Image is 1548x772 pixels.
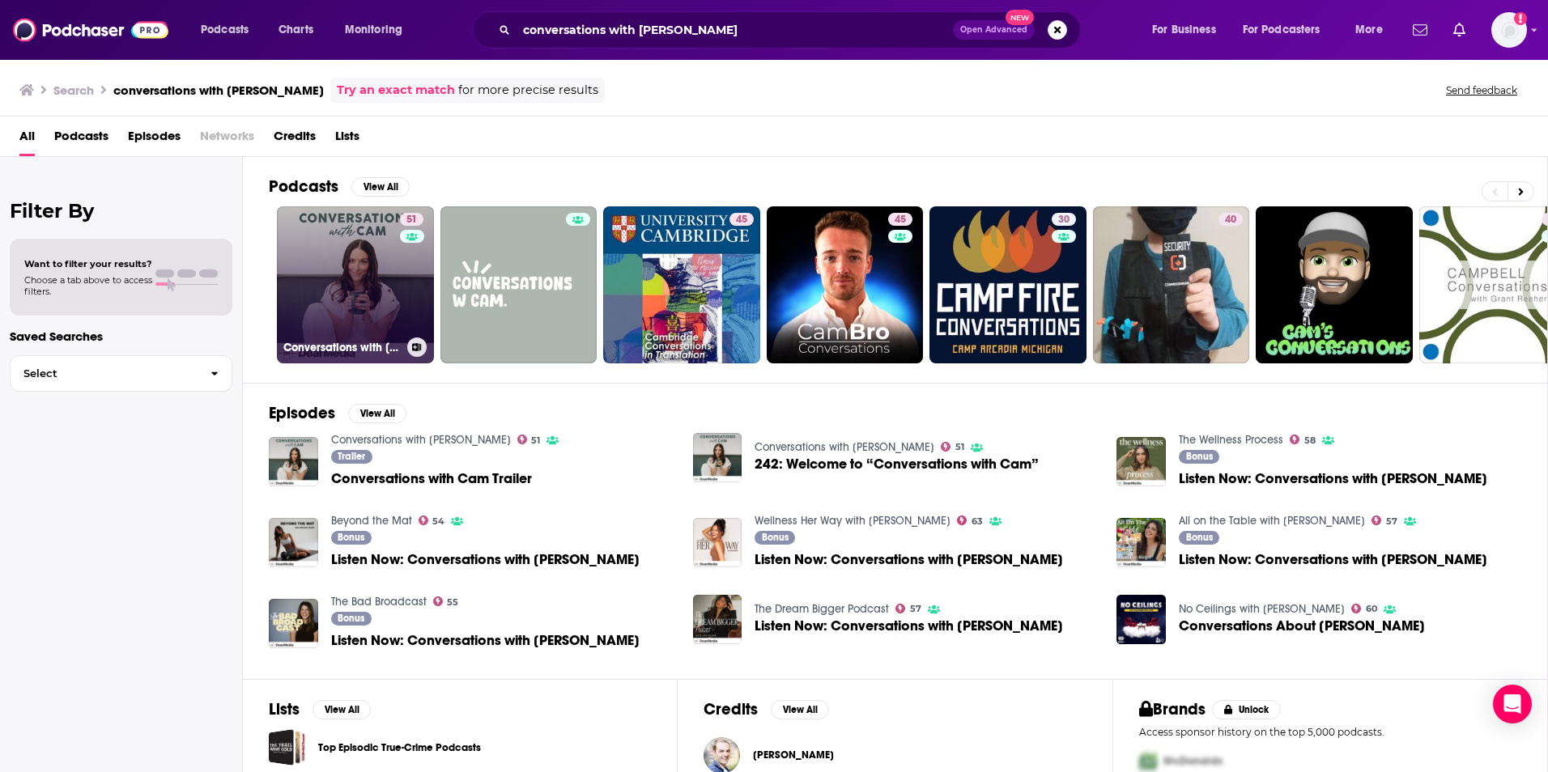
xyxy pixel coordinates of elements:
[1232,17,1344,43] button: open menu
[1052,213,1076,226] a: 30
[960,26,1027,34] span: Open Advanced
[1006,10,1035,25] span: New
[1441,83,1522,97] button: Send feedback
[313,700,371,719] button: View All
[24,258,152,269] span: Want to filter your results?
[277,206,434,363] a: 51Conversations with [PERSON_NAME]
[269,403,335,423] h2: Episodes
[1186,452,1213,461] span: Bonus
[279,19,313,41] span: Charts
[1116,595,1166,644] img: Conversations About Cam Newton
[458,81,598,100] span: for more precise results
[351,177,410,197] button: View All
[1179,472,1487,486] a: Listen Now: Conversations with Cam
[338,613,364,623] span: Bonus
[957,515,983,525] a: 63
[331,634,640,647] span: Listen Now: Conversations with [PERSON_NAME]
[1179,433,1283,447] a: The Wellness Process
[1225,212,1236,228] span: 40
[895,604,921,613] a: 57
[274,123,316,156] a: Credits
[1179,553,1487,566] span: Listen Now: Conversations with [PERSON_NAME]
[337,81,455,100] a: Try an exact match
[1139,699,1206,719] h2: Brands
[1093,206,1250,363] a: 40
[729,213,754,226] a: 45
[693,518,742,567] img: Listen Now: Conversations with Cam
[1116,437,1166,486] img: Listen Now: Conversations with Cam
[283,341,401,354] h3: Conversations with [PERSON_NAME]
[1179,619,1425,633] span: Conversations About [PERSON_NAME]
[1493,685,1532,723] div: Open Intercom Messenger
[1212,700,1281,719] button: Unlock
[269,699,300,719] h2: Lists
[1179,472,1487,486] span: Listen Now: Conversations with [PERSON_NAME]
[955,443,964,451] span: 51
[400,213,423,226] a: 51
[331,514,412,528] a: Beyond the Mat
[1290,435,1316,444] a: 58
[432,518,444,525] span: 54
[767,206,924,363] a: 45
[348,404,406,423] button: View All
[53,83,94,98] h3: Search
[335,123,359,156] a: Lists
[1141,17,1236,43] button: open menu
[406,212,417,228] span: 51
[331,634,640,647] a: Listen Now: Conversations with Cam
[1372,515,1397,525] a: 57
[338,452,365,461] span: Trailer
[10,329,232,344] p: Saved Searches
[753,749,834,761] a: Anthony Campanella
[11,368,198,379] span: Select
[1179,619,1425,633] a: Conversations About Cam Newton
[755,602,889,616] a: The Dream Bigger Podcast
[433,596,459,606] a: 55
[19,123,35,156] a: All
[771,700,829,719] button: View All
[1179,553,1487,566] a: Listen Now: Conversations with Cam
[113,83,324,98] h3: conversations with [PERSON_NAME]
[1447,16,1472,44] a: Show notifications dropdown
[338,532,364,542] span: Bonus
[269,729,305,766] span: Top Episodic True-Crime Podcasts
[331,472,532,486] a: Conversations with Cam Trailer
[269,176,410,197] a: PodcastsView All
[1179,514,1365,528] a: All on the Table with Katie Lee Biegel
[269,518,318,567] img: Listen Now: Conversations with Cam
[331,553,640,566] a: Listen Now: Conversations with Cam
[1116,518,1166,567] img: Listen Now: Conversations with Cam
[13,15,168,45] img: Podchaser - Follow, Share and Rate Podcasts
[334,17,423,43] button: open menu
[269,403,406,423] a: EpisodesView All
[753,749,834,761] span: [PERSON_NAME]
[755,440,934,454] a: Conversations with Cam
[331,553,640,566] span: Listen Now: Conversations with [PERSON_NAME]
[755,619,1063,633] a: Listen Now: Conversations with Cam
[128,123,181,156] a: Episodes
[189,17,270,43] button: open menu
[1366,605,1377,613] span: 60
[269,176,338,197] h2: Podcasts
[1406,16,1434,44] a: Show notifications dropdown
[1243,19,1320,41] span: For Podcasters
[755,457,1039,471] a: 242: Welcome to “Conversations with Cam”
[318,739,481,757] a: Top Episodic True-Crime Podcasts
[10,199,232,223] h2: Filter By
[953,20,1035,40] button: Open AdvancedNew
[1186,532,1213,542] span: Bonus
[487,11,1096,49] div: Search podcasts, credits, & more...
[269,699,371,719] a: ListsView All
[1163,754,1223,768] span: McDonalds
[888,213,912,226] a: 45
[201,19,249,41] span: Podcasts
